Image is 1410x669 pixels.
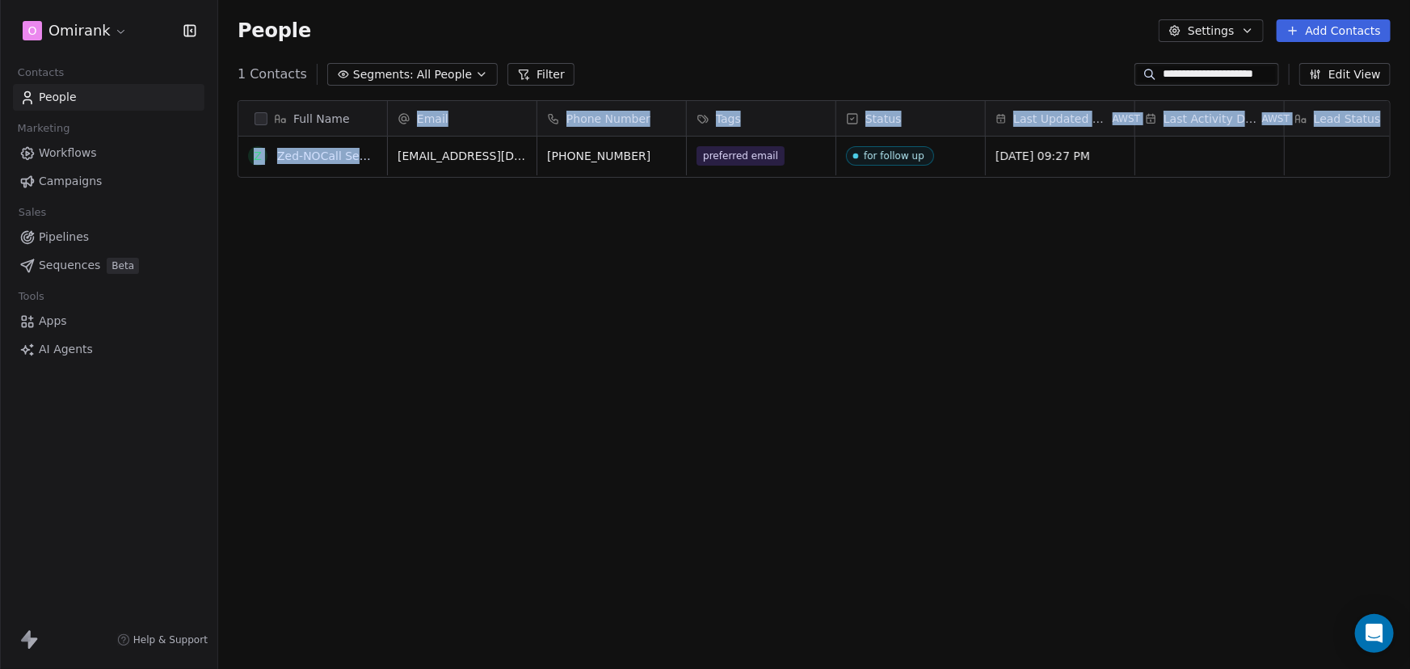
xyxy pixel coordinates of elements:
[1113,112,1141,125] span: AWST
[39,89,77,106] span: People
[1013,111,1109,127] span: Last Updated Date
[13,336,204,363] a: AI Agents
[11,284,51,309] span: Tools
[293,111,350,127] span: Full Name
[39,257,100,274] span: Sequences
[1277,19,1391,42] button: Add Contacts
[39,145,97,162] span: Workflows
[19,17,131,44] button: OOmirank
[836,101,985,136] div: Status
[1314,111,1381,127] span: Lead Status
[13,84,204,111] a: People
[13,140,204,166] a: Workflows
[1135,101,1284,136] div: Last Activity DateAWST
[353,66,414,83] span: Segments:
[417,111,448,127] span: Email
[687,101,835,136] div: Tags
[11,200,53,225] span: Sales
[417,66,472,83] span: All People
[107,258,139,274] span: Beta
[133,633,208,646] span: Help & Support
[39,341,93,358] span: AI Agents
[507,63,575,86] button: Filter
[398,148,527,164] span: [EMAIL_ADDRESS][DOMAIN_NAME]
[566,111,650,127] span: Phone Number
[995,148,1125,164] span: [DATE] 09:27 PM
[39,173,102,190] span: Campaigns
[986,101,1134,136] div: Last Updated DateAWST
[716,111,741,127] span: Tags
[238,101,387,136] div: Full Name
[1355,614,1394,653] div: Open Intercom Messenger
[27,23,36,39] span: O
[13,252,204,279] a: SequencesBeta
[39,313,67,330] span: Apps
[238,65,307,84] span: 1 Contacts
[277,149,508,162] a: Zed-NOCall Send Email Offer/Quote Only
[238,137,388,651] div: grid
[388,101,537,136] div: Email
[13,308,204,334] a: Apps
[39,229,89,246] span: Pipelines
[13,224,204,250] a: Pipelines
[13,168,204,195] a: Campaigns
[1159,19,1263,42] button: Settings
[254,148,262,165] div: Z
[1299,63,1391,86] button: Edit View
[1164,111,1259,127] span: Last Activity Date
[11,61,71,85] span: Contacts
[11,116,77,141] span: Marketing
[864,150,924,162] div: for follow up
[117,633,208,646] a: Help & Support
[1262,112,1290,125] span: AWST
[547,148,676,164] span: [PHONE_NUMBER]
[48,20,111,41] span: Omirank
[238,19,311,43] span: People
[865,111,902,127] span: Status
[537,101,686,136] div: Phone Number
[697,146,785,166] span: preferred email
